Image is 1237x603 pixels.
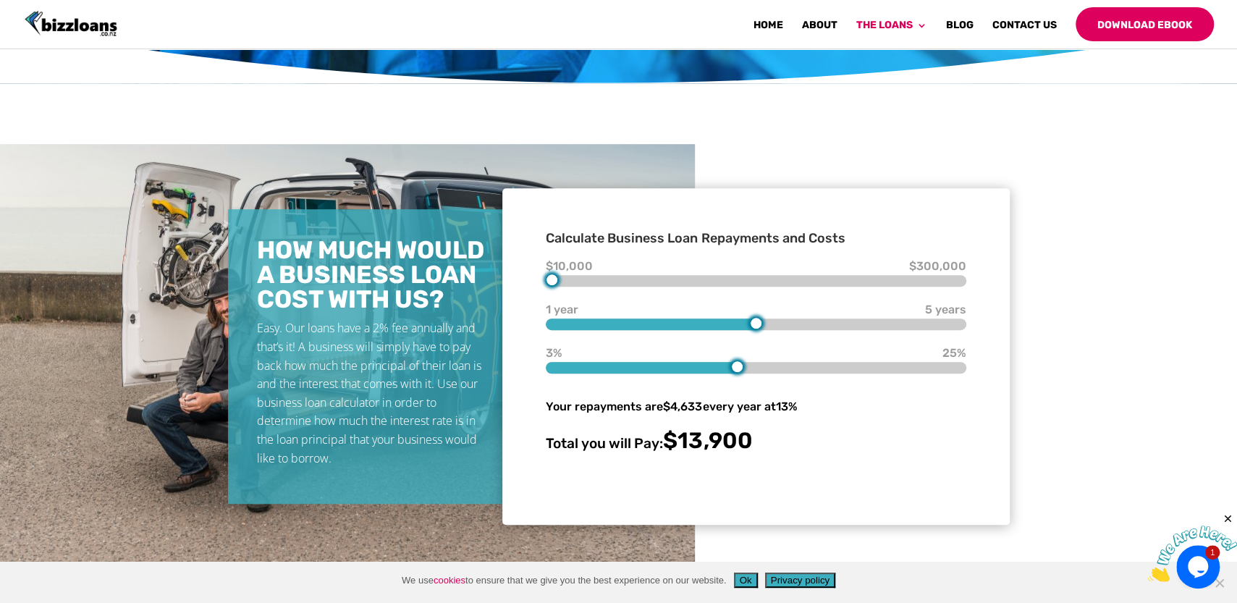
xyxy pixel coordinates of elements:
div: Your repayments are every year at [546,397,966,416]
a: Blog [946,20,974,41]
h4: Easy. Our loans have a 2% fee annually and that’s it! A business will simply have to pay back how... [257,319,489,475]
span: 13% [775,400,797,413]
a: About [802,20,837,41]
span: $13,900 [663,427,752,454]
iframe: chat widget [1147,513,1237,581]
button: Privacy policy [765,573,835,588]
button: Ok [734,573,758,588]
a: The Loans [856,20,927,41]
a: Contact Us [992,20,1057,41]
a: cookies [434,575,465,586]
span: We use to ensure that we give you the best experience on our website. [402,573,727,588]
div: Total you will Pay: [546,431,966,453]
span: $4,633 [663,400,702,413]
img: Bizzloans New Zealand [25,11,117,37]
a: Home [753,20,783,41]
a: Download Ebook [1076,7,1214,41]
h1: HOW MUCH WOULD A BUSINESS LOAN COST WITH US? [257,238,489,319]
h2: Calculate Business Loan Repayments and Costs [546,232,966,252]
